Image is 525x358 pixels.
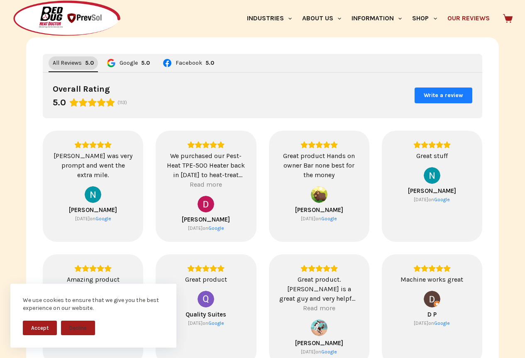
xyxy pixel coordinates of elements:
[321,215,337,222] div: Google
[311,186,327,203] img: Gene Pillai
[424,92,463,99] span: Write a review
[311,186,327,203] a: View on Google
[208,225,224,231] div: Google
[166,141,246,149] div: Rating: 5.0 out of 5
[208,320,224,326] div: Google
[295,339,343,347] span: [PERSON_NAME]
[414,196,434,203] div: on
[311,319,327,336] img: Harry Pra
[301,215,315,222] div: [DATE]
[69,206,117,214] a: Review by Nathan Diers
[205,59,214,67] div: 5.0
[414,320,428,326] div: [DATE]
[188,320,203,326] div: [DATE]
[321,348,337,355] div: Google
[141,59,150,67] div: 5.0
[295,206,343,214] span: [PERSON_NAME]
[198,291,214,307] img: Quality Suites
[408,187,456,195] a: Review by Nancy Patel
[182,216,230,223] span: [PERSON_NAME]
[392,275,472,284] div: Machine works great
[23,321,57,335] button: Accept
[53,97,66,108] div: 5.0
[69,206,117,214] span: [PERSON_NAME]
[120,60,138,66] span: Google
[414,196,428,203] div: [DATE]
[392,151,472,161] div: Great stuff
[434,196,450,203] a: View on Google
[166,275,246,284] div: Great product
[301,348,321,355] div: on
[415,88,472,103] button: Write a review
[311,319,327,336] a: View on Google
[208,320,224,326] a: View on Google
[188,225,208,231] div: on
[53,83,110,96] div: Overall Rating
[166,265,246,272] div: Rating: 5.0 out of 5
[85,186,101,203] img: Nathan Diers
[23,296,164,312] div: We use cookies to ensure that we give you the best experience on our website.
[424,167,440,184] img: Nancy Patel
[188,320,208,326] div: on
[321,348,337,355] a: View on Google
[295,339,343,347] a: Review by Harry Pra
[301,215,321,222] div: on
[434,320,450,326] a: View on Google
[427,311,437,318] span: D P
[85,59,94,67] div: 5.0
[392,141,472,149] div: Rating: 5.0 out of 5
[414,320,434,326] div: on
[279,151,359,180] div: Great product Hands on owner Bar none best for the money
[279,265,359,272] div: Rating: 5.0 out of 5
[182,216,230,223] a: Review by David Welch
[75,215,90,222] div: [DATE]
[321,215,337,222] a: View on Google
[208,225,224,231] a: View on Google
[295,206,343,214] a: Review by Gene Pillai
[61,321,95,335] button: Decline
[303,303,335,313] div: Read more
[95,215,111,222] div: Google
[53,60,82,66] span: All Reviews
[53,151,133,180] div: [PERSON_NAME] was very prompt and went the extra mile.
[166,151,246,180] div: We purchased our Pest-Heat TPE-500 Heater back in [DATE] to heat-treat second-hand furniture and ...
[424,167,440,184] a: View on Google
[188,225,203,231] div: [DATE]
[53,141,133,149] div: Rating: 5.0 out of 5
[186,311,226,318] span: Quality Suites
[53,265,133,272] div: Rating: 5.0 out of 5
[198,196,214,212] a: View on Google
[301,348,315,355] div: [DATE]
[117,100,127,105] span: (113)
[176,60,202,66] span: Facebook
[186,311,226,318] a: Review by Quality Suites
[141,59,150,67] div: Rating: 5.0 out of 5
[95,215,111,222] a: View on Google
[190,180,222,189] div: Read more
[392,265,472,272] div: Rating: 5.0 out of 5
[279,275,359,303] div: Great product. [PERSON_NAME] is a great guy and very helpful. I would highly recommend this produ...
[424,291,440,307] a: View on Google
[53,275,133,284] div: Amazing product
[198,196,214,212] img: David Welch
[85,186,101,203] a: View on Google
[434,320,450,326] div: Google
[53,97,115,108] div: Rating: 5.0 out of 5
[434,196,450,203] div: Google
[7,3,32,28] button: Open LiveChat chat widget
[279,141,359,149] div: Rating: 5.0 out of 5
[205,59,214,67] div: Rating: 5.0 out of 5
[198,291,214,307] a: View on Google
[75,215,95,222] div: on
[408,187,456,195] span: [PERSON_NAME]
[424,291,440,307] img: D P
[427,311,437,318] a: Review by D P
[85,59,94,67] div: Rating: 5.0 out of 5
